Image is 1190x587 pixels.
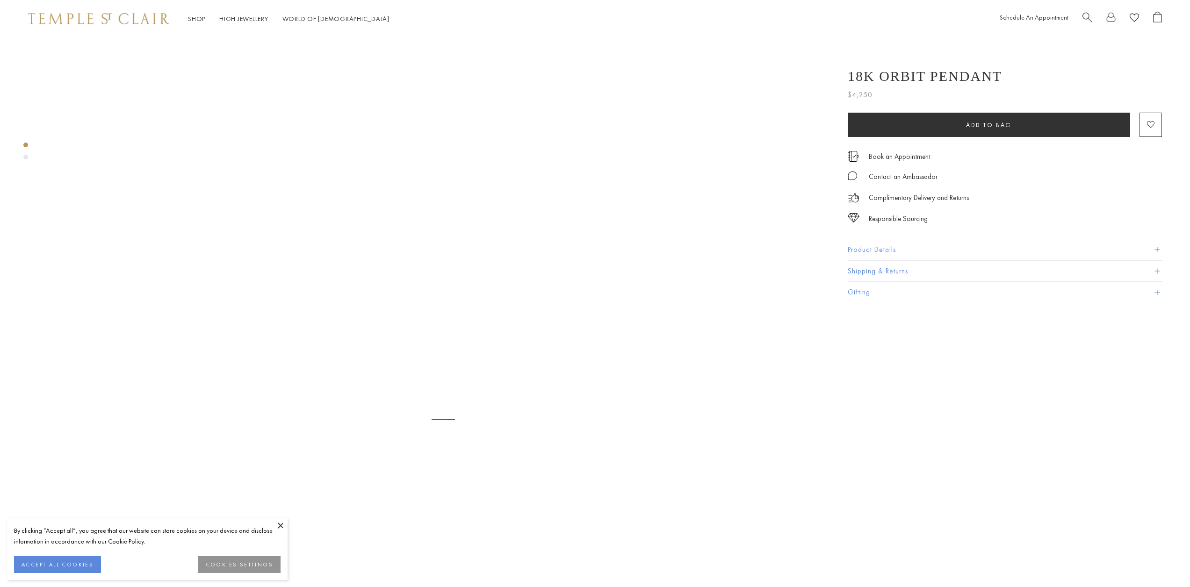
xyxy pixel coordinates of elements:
[14,556,101,573] button: ACCEPT ALL COOKIES
[188,13,389,25] nav: Main navigation
[848,113,1130,137] button: Add to bag
[848,261,1162,282] button: Shipping & Returns
[848,239,1162,260] button: Product Details
[869,151,930,162] a: Book an Appointment
[1130,12,1139,26] a: View Wishlist
[282,14,389,23] a: World of [DEMOGRAPHIC_DATA]World of [DEMOGRAPHIC_DATA]
[966,121,1012,129] span: Add to bag
[869,213,928,225] div: Responsible Sourcing
[1082,12,1092,26] a: Search
[848,192,859,204] img: icon_delivery.svg
[848,282,1162,303] button: Gifting
[1000,13,1068,21] a: Schedule An Appointment
[869,192,969,204] p: Complimentary Delivery and Returns
[219,14,268,23] a: High JewelleryHigh Jewellery
[869,171,938,183] div: Contact an Ambassador
[848,171,857,180] img: MessageIcon-01_2.svg
[188,14,205,23] a: ShopShop
[23,140,28,167] div: Product gallery navigation
[198,556,281,573] button: COOKIES SETTINGS
[28,13,169,24] img: Temple St. Clair
[14,525,281,547] div: By clicking “Accept all”, you agree that our website can store cookies on your device and disclos...
[848,151,859,162] img: icon_appointment.svg
[848,89,873,101] span: $4,250
[1143,543,1181,578] iframe: Gorgias live chat messenger
[1153,12,1162,26] a: Open Shopping Bag
[848,68,1002,84] h1: 18K Orbit Pendant
[848,213,859,222] img: icon_sourcing.svg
